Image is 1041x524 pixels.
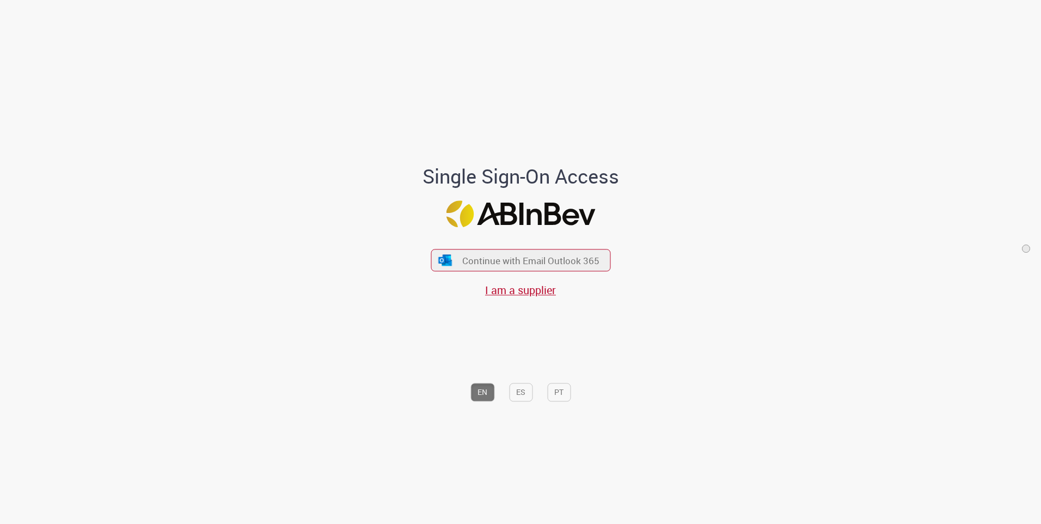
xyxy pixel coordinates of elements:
[470,383,494,401] button: EN
[1022,245,1030,253] img: hide.svg
[438,254,453,266] img: ícone Azure/Microsoft 360
[509,383,532,401] button: ES
[485,283,556,298] a: I am a supplier
[462,254,599,267] span: Continue with Email Outlook 365
[446,200,595,227] img: Logo ABInBev
[431,249,610,271] button: ícone Azure/Microsoft 360 Continue with Email Outlook 365
[370,166,672,188] h1: Single Sign-On Access
[547,383,571,401] button: PT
